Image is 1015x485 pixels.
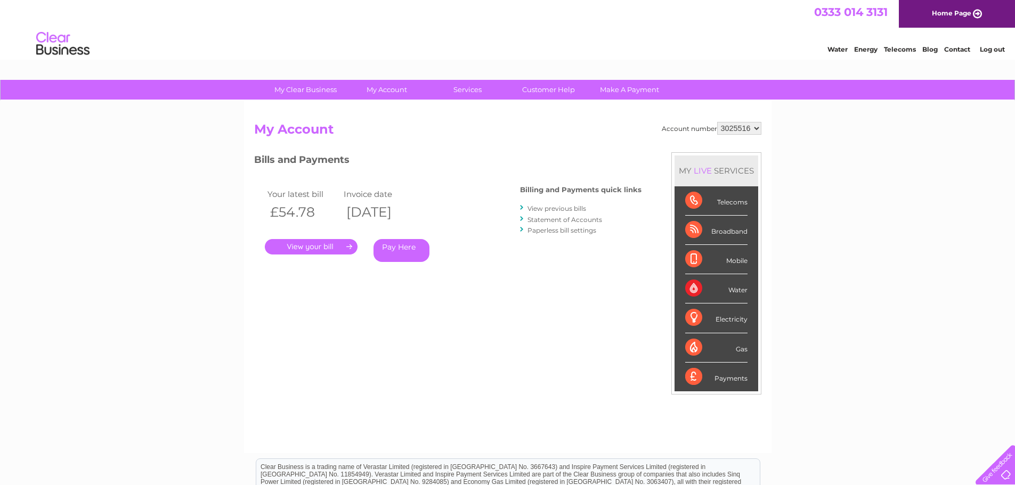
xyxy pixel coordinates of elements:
[827,45,848,53] a: Water
[527,226,596,234] a: Paperless bill settings
[944,45,970,53] a: Contact
[685,333,748,363] div: Gas
[854,45,878,53] a: Energy
[36,28,90,60] img: logo.png
[373,239,429,262] a: Pay Here
[527,216,602,224] a: Statement of Accounts
[814,5,888,19] a: 0333 014 3131
[586,80,673,100] a: Make A Payment
[685,216,748,245] div: Broadband
[265,239,358,254] a: .
[884,45,916,53] a: Telecoms
[662,122,761,135] div: Account number
[262,80,350,100] a: My Clear Business
[520,186,642,194] h4: Billing and Payments quick links
[256,6,760,52] div: Clear Business is a trading name of Verastar Limited (registered in [GEOGRAPHIC_DATA] No. 3667643...
[692,166,714,176] div: LIVE
[980,45,1005,53] a: Log out
[265,187,342,201] td: Your latest bill
[922,45,938,53] a: Blog
[254,152,642,171] h3: Bills and Payments
[505,80,592,100] a: Customer Help
[254,122,761,142] h2: My Account
[343,80,431,100] a: My Account
[685,274,748,303] div: Water
[685,363,748,391] div: Payments
[685,303,748,333] div: Electricity
[424,80,511,100] a: Services
[685,245,748,274] div: Mobile
[685,186,748,216] div: Telecoms
[527,204,586,212] a: View previous bills
[341,187,418,201] td: Invoice date
[675,155,758,186] div: MY SERVICES
[341,201,418,223] th: [DATE]
[265,201,342,223] th: £54.78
